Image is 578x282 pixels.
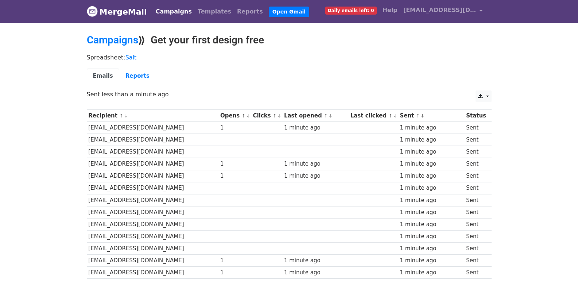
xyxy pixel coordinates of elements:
div: 1 minute ago [400,124,462,132]
td: [EMAIL_ADDRESS][DOMAIN_NAME] [87,158,219,170]
a: ↑ [388,113,392,119]
th: Status [464,110,488,122]
td: Sent [464,218,488,230]
div: 1 [220,256,249,265]
td: Sent [464,182,488,194]
td: [EMAIL_ADDRESS][DOMAIN_NAME] [87,218,219,230]
div: 1 minute ago [400,172,462,180]
div: 1 minute ago [400,136,462,144]
td: [EMAIL_ADDRESS][DOMAIN_NAME] [87,243,219,255]
div: 1 [220,124,249,132]
th: Last opened [282,110,349,122]
a: Help [380,3,400,18]
td: Sent [464,170,488,182]
div: 1 minute ago [284,160,347,168]
th: Last clicked [349,110,398,122]
td: [EMAIL_ADDRESS][DOMAIN_NAME] [87,182,219,194]
td: [EMAIL_ADDRESS][DOMAIN_NAME] [87,170,219,182]
div: 1 minute ago [400,184,462,192]
th: Sent [398,110,465,122]
div: 1 minute ago [400,148,462,156]
a: Salt [125,54,137,61]
p: Sent less than a minute ago [87,90,492,98]
div: 1 minute ago [284,124,347,132]
a: ↑ [324,113,328,119]
td: Sent [464,158,488,170]
a: Reports [234,4,266,19]
td: [EMAIL_ADDRESS][DOMAIN_NAME] [87,146,219,158]
div: 1 minute ago [400,208,462,217]
a: ↑ [416,113,420,119]
div: 1 [220,269,249,277]
td: [EMAIL_ADDRESS][DOMAIN_NAME] [87,134,219,146]
div: 1 minute ago [400,232,462,241]
td: Sent [464,231,488,243]
div: 1 minute ago [400,220,462,229]
a: ↓ [124,113,128,119]
a: ↓ [393,113,397,119]
span: [EMAIL_ADDRESS][DOMAIN_NAME] [403,6,476,15]
td: Sent [464,243,488,255]
div: 1 minute ago [400,160,462,168]
th: Clicks [251,110,282,122]
td: Sent [464,267,488,279]
th: Recipient [87,110,219,122]
div: 1 [220,172,249,180]
a: Emails [87,69,119,84]
a: ↑ [119,113,123,119]
a: Reports [119,69,156,84]
a: ↓ [420,113,424,119]
a: [EMAIL_ADDRESS][DOMAIN_NAME] [400,3,486,20]
td: [EMAIL_ADDRESS][DOMAIN_NAME] [87,194,219,206]
a: ↑ [273,113,277,119]
th: Opens [218,110,251,122]
div: 1 minute ago [400,196,462,205]
td: Sent [464,206,488,218]
td: Sent [464,255,488,267]
a: ↑ [241,113,245,119]
a: ↓ [329,113,333,119]
div: 1 minute ago [284,269,347,277]
span: Daily emails left: 0 [325,7,377,15]
td: [EMAIL_ADDRESS][DOMAIN_NAME] [87,267,219,279]
td: [EMAIL_ADDRESS][DOMAIN_NAME] [87,206,219,218]
a: Campaigns [153,4,195,19]
a: Campaigns [87,34,138,46]
div: 1 minute ago [284,256,347,265]
td: [EMAIL_ADDRESS][DOMAIN_NAME] [87,122,219,134]
div: 1 minute ago [400,244,462,253]
a: Templates [195,4,234,19]
td: Sent [464,146,488,158]
td: Sent [464,134,488,146]
a: ↓ [246,113,250,119]
div: 1 minute ago [284,172,347,180]
td: Sent [464,122,488,134]
td: Sent [464,194,488,206]
a: ↓ [278,113,282,119]
td: [EMAIL_ADDRESS][DOMAIN_NAME] [87,255,219,267]
a: Daily emails left: 0 [322,3,380,18]
h2: ⟫ Get your first design free [87,34,492,46]
div: 1 minute ago [400,256,462,265]
div: 1 minute ago [400,269,462,277]
div: 1 [220,160,249,168]
td: [EMAIL_ADDRESS][DOMAIN_NAME] [87,231,219,243]
p: Spreadsheet: [87,54,492,61]
a: Open Gmail [269,7,309,17]
a: MergeMail [87,4,147,19]
img: MergeMail logo [87,6,98,17]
